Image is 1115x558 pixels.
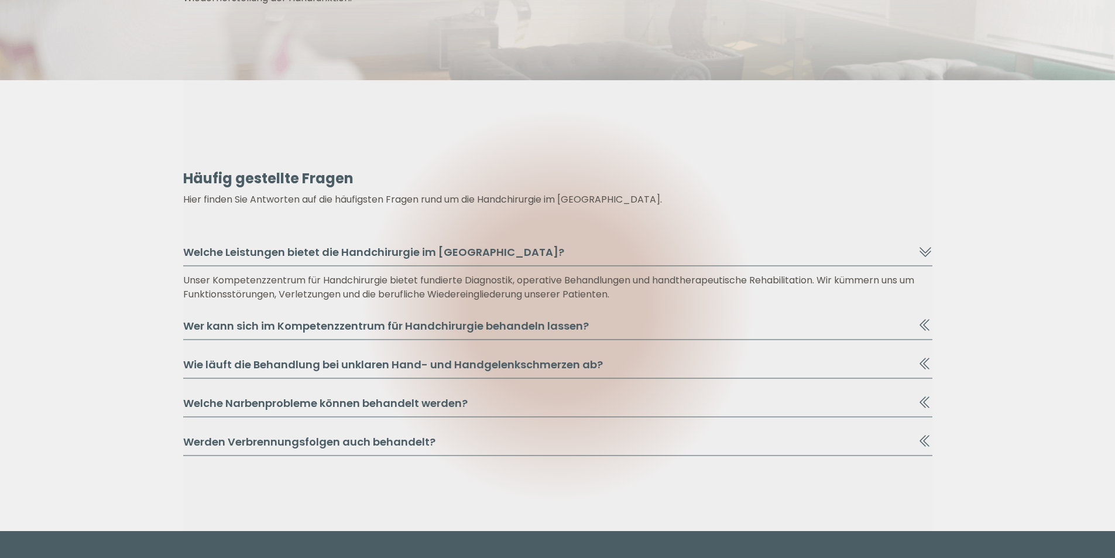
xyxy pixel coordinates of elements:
[183,395,932,417] button: Welche Narbenprobleme können behandelt werden?
[183,273,932,302] div: Unser Kompetenzzentrum für Handchirurgie bietet fundierte Diagnostik, operative Behandlungen und ...
[183,318,932,340] button: Wer kann sich im Kompetenzzentrum für Handchirurgie behandeln lassen?
[183,357,932,379] button: Wie läuft die Behandlung bei unklaren Hand- und Handgelenkschmerzen ab?
[183,169,932,188] h6: Häufig gestellte Fragen
[183,434,932,456] button: Werden Verbrennungsfolgen auch behandelt?
[183,244,932,266] button: Welche Leistungen bietet die Handchirurgie im [GEOGRAPHIC_DATA]?
[183,193,932,207] p: Hier finden Sie Antworten auf die häufigsten Fragen rund um die Handchirurgie im [GEOGRAPHIC_DATA].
